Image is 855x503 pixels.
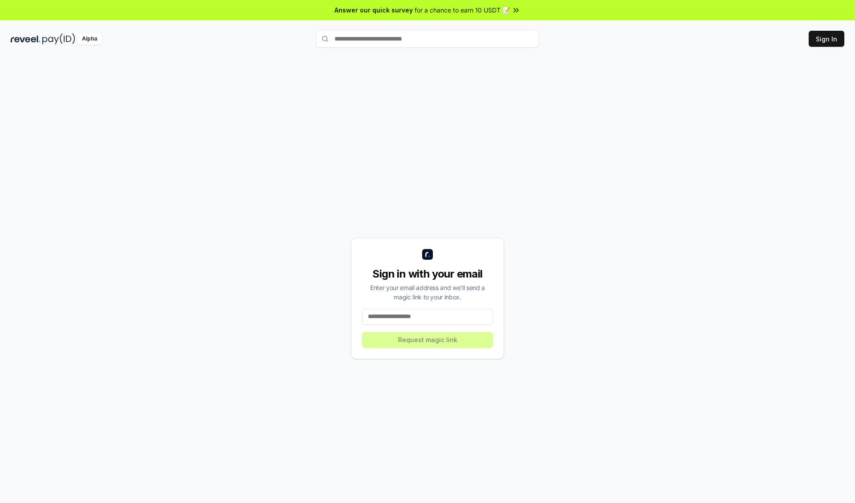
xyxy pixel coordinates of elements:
div: Enter your email address and we’ll send a magic link to your inbox. [362,283,493,302]
div: Sign in with your email [362,267,493,281]
img: logo_small [422,249,433,260]
div: Alpha [77,33,102,45]
img: reveel_dark [11,33,41,45]
span: Answer our quick survey [334,5,413,15]
span: for a chance to earn 10 USDT 📝 [415,5,510,15]
button: Sign In [809,31,844,47]
img: pay_id [42,33,75,45]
